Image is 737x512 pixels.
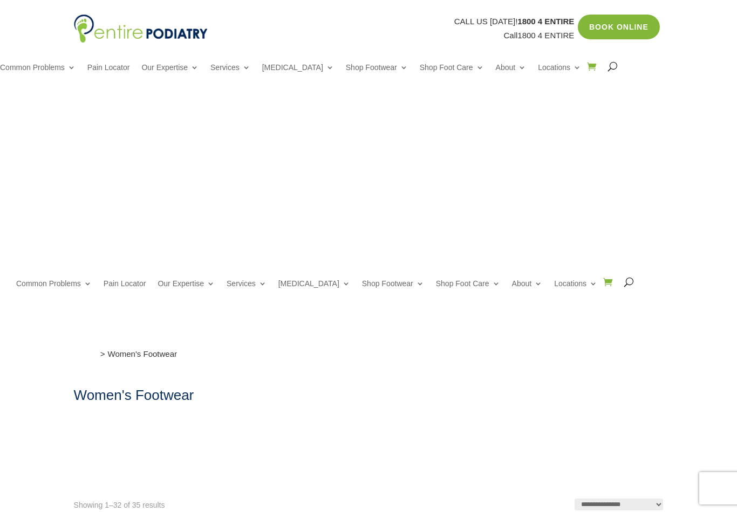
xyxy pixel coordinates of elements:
a: [MEDICAL_DATA] [262,64,334,87]
a: Entire Podiatry [74,35,208,44]
a: Services [210,64,250,87]
span: Women's Footwear [108,349,177,358]
a: Locations [538,64,581,87]
a: Pain Locator [87,64,130,87]
a: About [496,64,527,87]
select: Shop order [575,499,663,510]
nav: breadcrumb [74,347,664,369]
a: Pain Locator [104,280,146,303]
a: Book Online [578,15,660,39]
a: About [512,280,543,303]
p: CALL US [DATE]! [208,15,574,29]
a: 1800 4 ENTIRE [517,31,574,40]
img: logo (1) [74,15,208,43]
a: [MEDICAL_DATA] [278,280,350,303]
a: Services [227,280,267,303]
a: Shop Footwear [346,64,408,87]
h1: Women's Footwear [74,385,664,410]
a: Common Problems [16,280,92,303]
a: Our Expertise [158,280,215,303]
a: Locations [554,280,597,303]
a: Shop Foot Care [420,64,484,87]
a: Shop Foot Care [436,280,500,303]
p: Call [208,29,574,43]
a: Our Expertise [141,64,199,87]
a: Shop Footwear [362,280,424,303]
a: Home [74,349,95,358]
span: 1800 4 ENTIRE [517,17,574,26]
